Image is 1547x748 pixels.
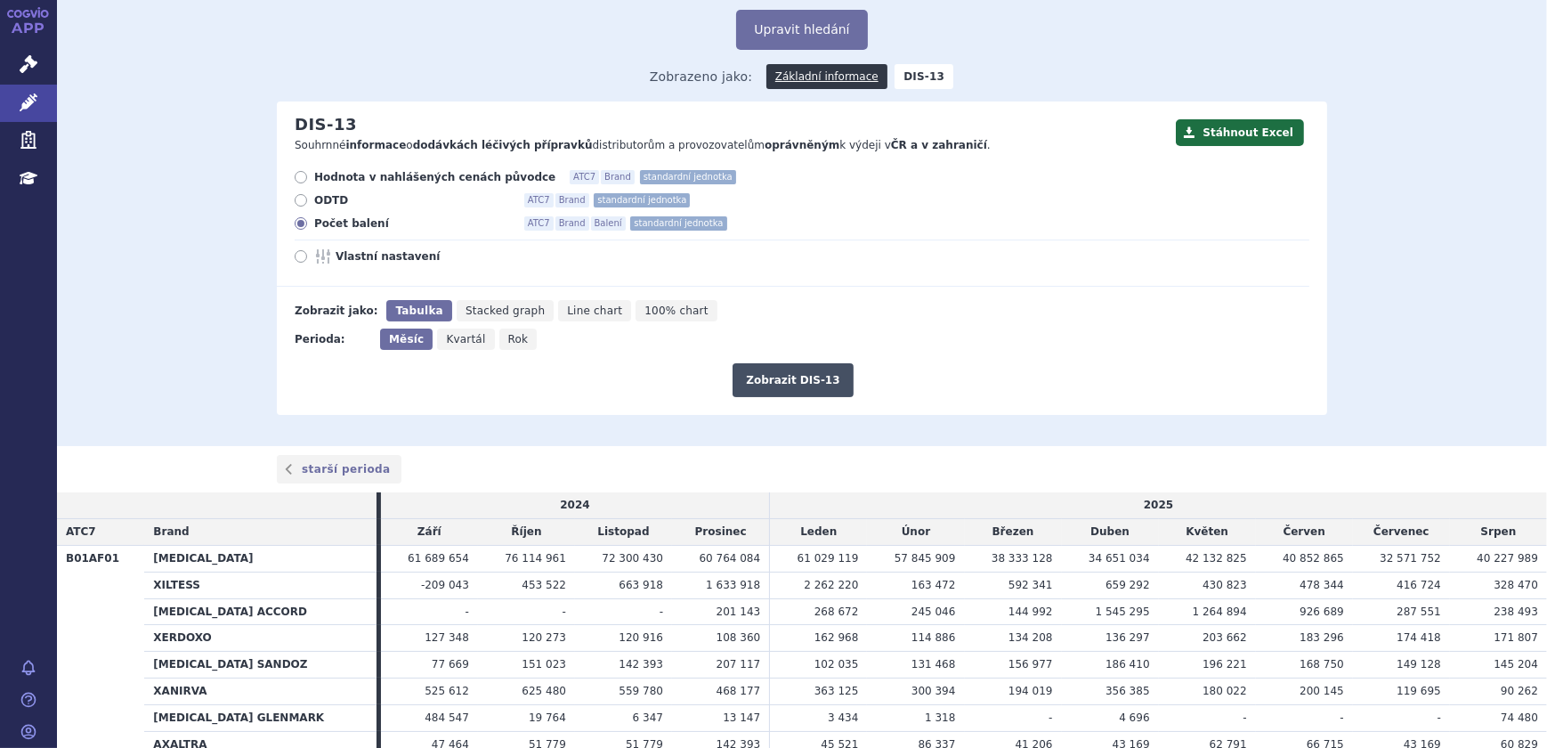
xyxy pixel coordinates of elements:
[153,525,189,538] span: Brand
[144,545,376,572] th: [MEDICAL_DATA]
[314,170,555,184] span: Hodnota v nahlášených cenách původce
[814,606,859,618] span: 268 672
[736,10,867,50] button: Upravit hledání
[619,631,663,644] span: 120 916
[425,685,469,697] span: 525 612
[891,139,987,151] strong: ČR a v zahraničí
[770,492,1547,518] td: 2025
[1477,552,1538,565] span: 40 227 989
[1397,685,1441,697] span: 119 695
[1353,519,1450,546] td: Červenec
[1203,658,1247,671] span: 196 221
[570,170,599,184] span: ATC7
[1176,119,1304,146] button: Stáhnout Excel
[567,305,622,317] span: Line chart
[706,579,760,591] span: 1 633 918
[1062,519,1159,546] td: Duben
[529,711,566,724] span: 19 764
[1096,606,1150,618] span: 1 545 295
[770,519,868,546] td: Leden
[1193,606,1247,618] span: 1 264 894
[1300,658,1344,671] span: 168 750
[1300,685,1344,697] span: 200 145
[992,552,1053,565] span: 38 333 128
[619,685,663,697] span: 559 780
[413,139,593,151] strong: dodávkách léčivých přípravků
[630,216,726,231] span: standardní jednotka
[700,552,761,565] span: 60 764 084
[446,333,485,346] span: Kvartál
[555,193,589,207] span: Brand
[1438,711,1441,724] span: -
[911,685,956,697] span: 300 394
[717,685,761,697] span: 468 177
[575,519,672,546] td: Listopad
[425,631,469,644] span: 127 348
[432,658,469,671] span: 77 669
[1159,519,1256,546] td: Květen
[425,711,469,724] span: 484 547
[389,333,424,346] span: Měsíc
[505,552,566,565] span: 76 114 961
[766,64,887,89] a: Základní informace
[1300,631,1344,644] span: 183 296
[602,552,663,565] span: 72 300 430
[660,606,663,618] span: -
[524,193,554,207] span: ATC7
[1203,579,1247,591] span: 430 823
[1203,685,1247,697] span: 180 022
[911,658,956,671] span: 131 468
[522,685,566,697] span: 625 480
[895,64,953,89] strong: DIS-13
[144,625,376,652] th: XERDOXO
[395,305,442,317] span: Tabulka
[1300,579,1344,591] span: 478 344
[814,631,859,644] span: 162 968
[672,519,770,546] td: Prosinec
[814,685,859,697] span: 363 125
[144,652,376,679] th: [MEDICAL_DATA] SANDOZ
[1380,552,1441,565] span: 32 571 752
[314,193,510,207] span: ODTD
[1008,685,1053,697] span: 194 019
[563,606,566,618] span: -
[1397,658,1441,671] span: 149 128
[1494,631,1538,644] span: 171 807
[466,305,545,317] span: Stacked graph
[619,658,663,671] span: 142 393
[1008,658,1053,671] span: 156 977
[633,711,663,724] span: 6 347
[408,552,469,565] span: 61 689 654
[1397,631,1441,644] span: 174 418
[911,631,956,644] span: 114 886
[508,333,529,346] span: Rok
[1300,606,1344,618] span: 926 689
[1119,711,1149,724] span: 4 696
[522,658,566,671] span: 151 023
[1049,711,1052,724] span: -
[619,579,663,591] span: 663 918
[522,579,566,591] span: 453 522
[1008,631,1053,644] span: 134 208
[601,170,635,184] span: Brand
[895,552,956,565] span: 57 845 909
[644,305,708,317] span: 100% chart
[1501,711,1538,724] span: 74 480
[1450,519,1547,546] td: Srpen
[66,525,96,538] span: ATC7
[1106,631,1150,644] span: 136 297
[591,216,626,231] span: Balení
[814,658,859,671] span: 102 035
[1494,606,1538,618] span: 238 493
[524,216,554,231] span: ATC7
[798,552,859,565] span: 61 029 119
[867,519,964,546] td: Únor
[144,678,376,704] th: XANIRVA
[381,492,770,518] td: 2024
[277,455,401,484] a: starší perioda
[733,363,853,397] button: Zobrazit DIS-13
[295,300,377,321] div: Zobrazit jako:
[421,579,469,591] span: -209 043
[314,216,510,231] span: Počet balení
[1340,711,1343,724] span: -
